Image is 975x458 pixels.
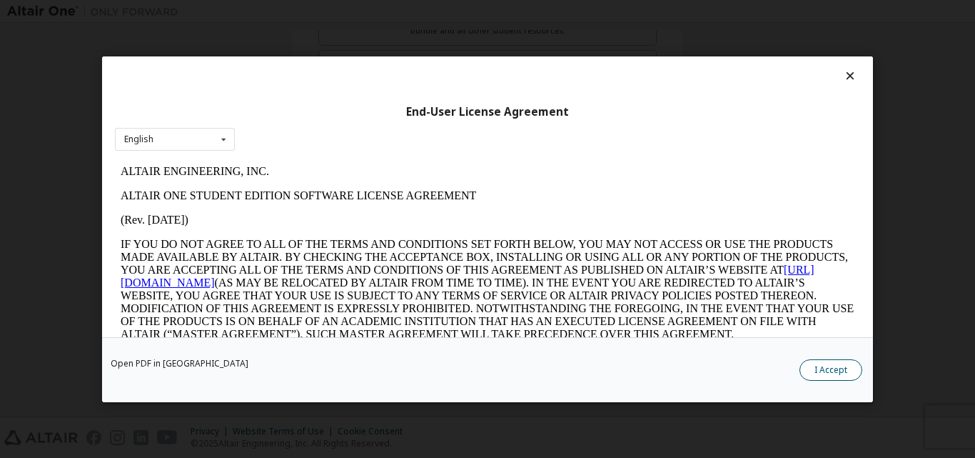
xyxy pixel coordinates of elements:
div: English [124,135,153,144]
a: [URL][DOMAIN_NAME] [6,104,699,129]
p: This Altair One Student Edition Software License Agreement (“Agreement”) is between Altair Engine... [6,193,739,244]
a: Open PDF in [GEOGRAPHIC_DATA] [111,359,248,367]
p: ALTAIR ENGINEERING, INC. [6,6,739,19]
button: I Accept [799,359,862,380]
p: ALTAIR ONE STUDENT EDITION SOFTWARE LICENSE AGREEMENT [6,30,739,43]
div: End-User License Agreement [115,104,860,119]
p: (Rev. [DATE]) [6,54,739,67]
p: IF YOU DO NOT AGREE TO ALL OF THE TERMS AND CONDITIONS SET FORTH BELOW, YOU MAY NOT ACCESS OR USE... [6,79,739,181]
